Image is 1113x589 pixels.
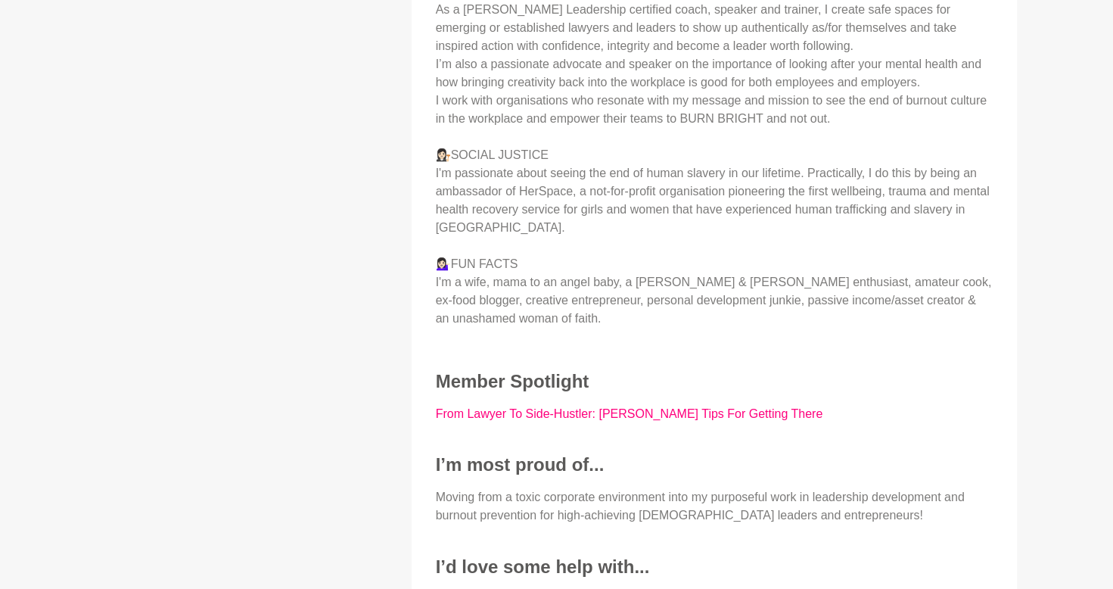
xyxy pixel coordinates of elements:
p: Moving from a toxic corporate environment into my purposeful work in leadership development and b... [436,488,993,525]
h3: I’d love some help with... [436,555,993,578]
h4: Member Spotlight [436,370,993,393]
h3: I’m most proud of... [436,453,993,476]
a: From Lawyer To Side-Hustler: [PERSON_NAME] Tips For Getting There [436,407,823,420]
